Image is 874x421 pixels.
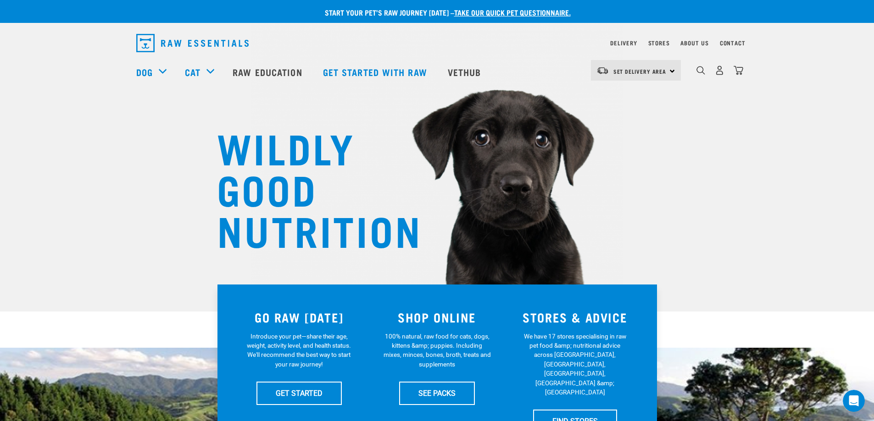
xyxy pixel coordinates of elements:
[129,30,746,56] nav: dropdown navigation
[720,41,746,44] a: Contact
[223,54,313,90] a: Raw Education
[696,66,705,75] img: home-icon-1@2x.png
[596,66,609,75] img: van-moving.png
[715,66,724,75] img: user.png
[383,332,491,369] p: 100% natural, raw food for cats, dogs, kittens &amp; puppies. Including mixes, minces, bones, bro...
[734,66,743,75] img: home-icon@2x.png
[613,70,667,73] span: Set Delivery Area
[256,382,342,405] a: GET STARTED
[439,54,493,90] a: Vethub
[136,34,249,52] img: Raw Essentials Logo
[373,310,501,324] h3: SHOP ONLINE
[217,126,401,250] h1: WILDLY GOOD NUTRITION
[399,382,475,405] a: SEE PACKS
[610,41,637,44] a: Delivery
[454,10,571,14] a: take our quick pet questionnaire.
[512,310,639,324] h3: STORES & ADVICE
[680,41,708,44] a: About Us
[314,54,439,90] a: Get started with Raw
[136,65,153,79] a: Dog
[245,332,353,369] p: Introduce your pet—share their age, weight, activity level, and health status. We'll recommend th...
[236,310,363,324] h3: GO RAW [DATE]
[843,390,865,412] iframe: Intercom live chat
[185,65,200,79] a: Cat
[648,41,670,44] a: Stores
[521,332,629,397] p: We have 17 stores specialising in raw pet food &amp; nutritional advice across [GEOGRAPHIC_DATA],...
